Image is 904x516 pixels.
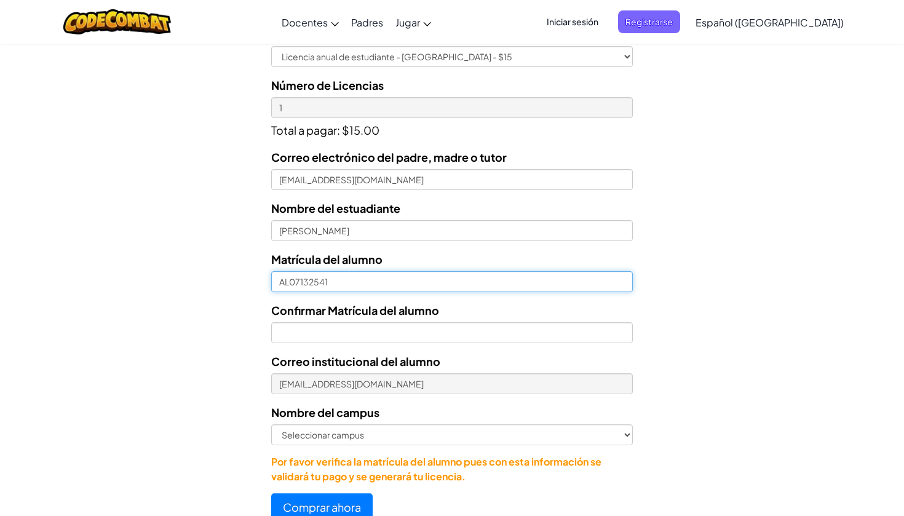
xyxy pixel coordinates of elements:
button: Iniciar sesión [539,10,606,33]
label: Matrícula del alumno [271,250,383,268]
span: Español ([GEOGRAPHIC_DATA]) [696,16,844,29]
a: Jugar [389,6,437,39]
a: Español ([GEOGRAPHIC_DATA]) [689,6,850,39]
label: Nombre del estuadiante [271,199,400,217]
img: CodeCombat logo [63,9,171,34]
label: Correo electrónico del padre, madre o tutor [271,148,507,166]
span: Jugar [395,16,420,29]
a: Docentes [276,6,345,39]
p: Total a pagar: $15.00 [271,118,633,139]
button: Registrarse [618,10,680,33]
p: Por favor verifica la matrícula del alumno pues con esta información se validará tu pago y se gen... [271,454,633,484]
a: Padres [345,6,389,39]
label: Número de Licencias [271,76,384,94]
label: Confirmar Matrícula del alumno [271,301,439,319]
label: Correo institucional del alumno [271,352,440,370]
span: Docentes [282,16,328,29]
label: Nombre del campus [271,403,379,421]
